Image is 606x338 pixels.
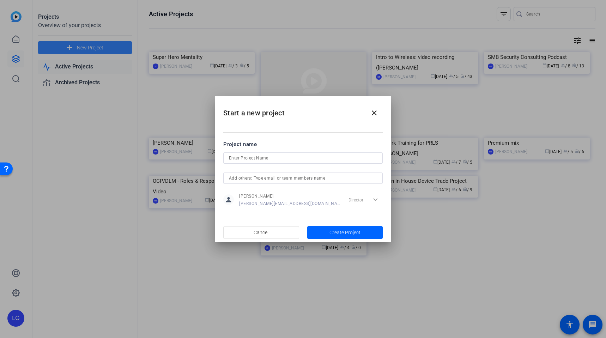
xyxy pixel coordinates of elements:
mat-icon: close [370,109,378,117]
div: Project name [223,140,383,148]
h2: Start a new project [215,96,391,125]
input: Add others: Type email or team members name [229,174,377,182]
span: [PERSON_NAME] [239,193,340,199]
button: Cancel [223,226,299,239]
span: [PERSON_NAME][EMAIL_ADDRESS][DOMAIN_NAME] [239,201,340,206]
button: Create Project [307,226,383,239]
mat-icon: person [223,194,234,205]
span: Create Project [329,229,360,236]
input: Enter Project Name [229,154,377,162]
span: Cancel [254,226,268,239]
